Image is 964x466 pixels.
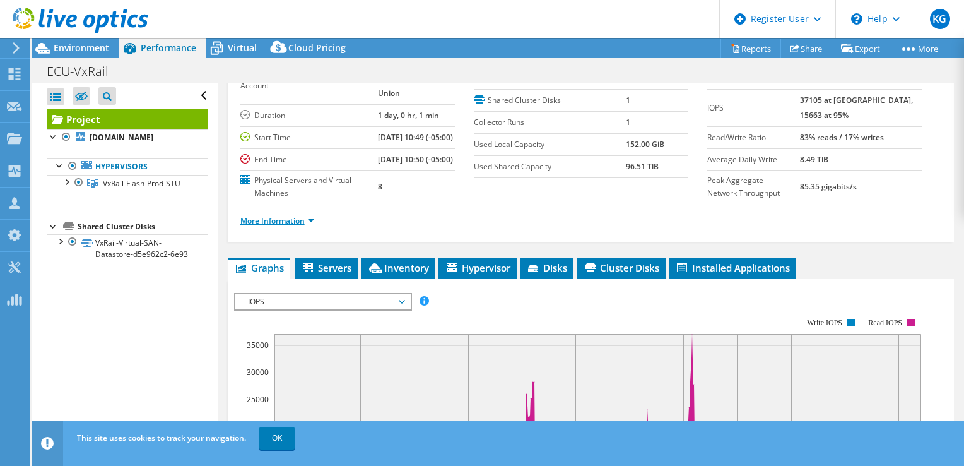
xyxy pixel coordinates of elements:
[103,178,180,189] span: VxRail-Flash-Prod-STU
[626,95,630,105] b: 1
[47,158,208,175] a: Hypervisors
[445,261,510,274] span: Hypervisor
[378,154,453,165] b: [DATE] 10:50 (-05:00)
[240,153,378,166] label: End Time
[800,181,857,192] b: 85.35 gigabits/s
[240,131,378,144] label: Start Time
[240,80,378,92] label: Account
[41,64,128,78] h1: ECU-VxRail
[474,138,626,151] label: Used Local Capacity
[90,132,153,143] b: [DOMAIN_NAME]
[242,294,404,309] span: IOPS
[583,261,659,274] span: Cluster Disks
[240,109,378,122] label: Duration
[707,102,800,114] label: IOPS
[240,174,378,200] label: Physical Servers and Virtual Machines
[707,153,800,166] label: Average Daily Write
[259,427,295,450] a: OK
[800,73,835,83] b: 2.51 GB/s
[930,9,950,29] span: KG
[378,181,382,192] b: 8
[228,42,257,54] span: Virtual
[868,318,902,327] text: Read IOPS
[141,42,196,54] span: Performance
[378,73,438,99] b: Educators Credit Union
[851,13,862,25] svg: \n
[780,39,832,58] a: Share
[720,39,781,58] a: Reports
[378,132,453,143] b: [DATE] 10:49 (-05:00)
[707,174,800,200] label: Peak Aggregate Network Throughput
[247,340,269,350] text: 35000
[367,261,429,274] span: Inventory
[78,219,208,234] div: Shared Cluster Disks
[890,39,948,58] a: More
[707,131,800,144] label: Read/Write Ratio
[240,215,314,226] a: More Information
[526,261,567,274] span: Disks
[47,109,208,129] a: Project
[800,154,828,165] b: 8.49 TiB
[247,367,269,378] text: 30000
[800,132,884,143] b: 83% reads / 17% writes
[832,39,890,58] a: Export
[626,161,659,172] b: 96.51 TiB
[247,394,269,405] text: 25000
[675,261,790,274] span: Installed Applications
[626,139,664,150] b: 152.00 GiB
[47,175,208,191] a: VxRail-Flash-Prod-STU
[54,42,109,54] span: Environment
[288,42,346,54] span: Cloud Pricing
[626,73,630,83] b: 8
[474,160,626,173] label: Used Shared Capacity
[301,261,351,274] span: Servers
[807,318,842,327] text: Write IOPS
[47,234,208,262] a: VxRail-Virtual-SAN-Datastore-d5e962c2-6e93
[474,116,626,129] label: Collector Runs
[47,129,208,146] a: [DOMAIN_NAME]
[800,95,913,121] b: 37105 at [GEOGRAPHIC_DATA], 15663 at 95%
[234,261,284,274] span: Graphs
[474,94,626,107] label: Shared Cluster Disks
[378,110,439,121] b: 1 day, 0 hr, 1 min
[77,433,246,443] span: This site uses cookies to track your navigation.
[626,117,630,128] b: 1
